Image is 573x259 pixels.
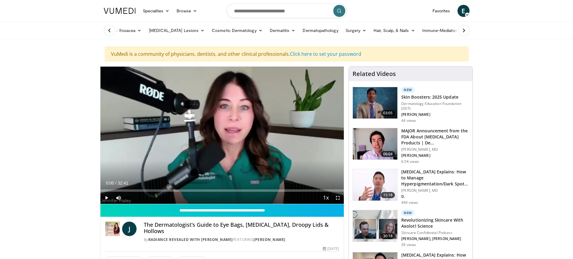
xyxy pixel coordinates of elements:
[106,181,114,185] span: 0:00
[381,192,395,198] span: 15:18
[381,110,395,116] span: 03:05
[401,230,469,235] p: Skincare Confidential Podcast
[353,210,397,242] img: cf12e609-7d23-4524-9f23-a945e9ea013e.150x105_q85_crop-smart_upscale.jpg
[116,181,117,185] span: /
[401,87,414,93] p: New
[401,94,469,100] h3: Skin Boosters: 2025 Update
[381,233,395,239] span: 30:18
[401,112,469,117] p: [PERSON_NAME]
[353,210,469,247] a: 30:18 New Revolutionizing Skincare With Axolotl Science Skincare Confidential Podcast [PERSON_NAM...
[208,24,266,36] a: Cosmetic Dermatology
[401,118,416,123] p: 44 views
[457,5,470,17] a: E
[144,237,339,242] div: By FEATURING
[401,210,414,216] p: New
[112,192,125,204] button: Mute
[104,8,136,14] img: VuMedi Logo
[266,24,299,36] a: Dermatitis
[419,24,467,36] a: Immune-Mediated
[100,67,344,204] video-js: Video Player
[353,169,397,201] img: e1503c37-a13a-4aad-9ea8-1e9b5ff728e6.150x105_q85_crop-smart_upscale.jpg
[401,200,418,205] p: 494 views
[401,194,469,199] p: D.
[401,159,419,164] p: 6.5K views
[173,5,201,17] a: Browse
[381,151,395,157] span: 06:04
[401,242,416,247] p: 39 views
[401,169,469,187] h3: [MEDICAL_DATA] Explains: How to Manage Hyperpigmentation/Dark Spots o…
[290,51,361,57] a: Click here to set your password
[148,237,233,242] a: Radiance Revealed with [PERSON_NAME]
[122,222,137,236] a: J
[401,153,469,158] p: [PERSON_NAME]
[100,189,344,192] div: Progress Bar
[105,222,120,236] img: Radiance Revealed with Dr. Jen Haley
[332,192,344,204] button: Fullscreen
[299,24,342,36] a: Dermatopathology
[401,128,469,146] h3: MAJOR Announcement from the FDA About [MEDICAL_DATA] Products | De…
[323,246,339,251] div: [DATE]
[320,192,332,204] button: Playback Rate
[144,222,339,235] h4: The Dermatologist’s Guide to Eye Bags, [MEDICAL_DATA], Droopy Lids & Hollows
[353,70,396,77] h4: Related Videos
[105,46,469,62] div: VuMedi is a community of physicians, dentists, and other clinical professionals.
[145,24,208,36] a: [MEDICAL_DATA] Lesions
[353,128,397,160] img: b8d0b268-5ea7-42fe-a1b9-7495ab263df8.150x105_q85_crop-smart_upscale.jpg
[401,217,469,229] h3: Revolutionizing Skincare With Axolotl Science
[401,147,469,152] p: [PERSON_NAME], MD
[370,24,418,36] a: Hair, Scalp, & Nails
[353,128,469,164] a: 06:04 MAJOR Announcement from the FDA About [MEDICAL_DATA] Products | De… [PERSON_NAME], MD [PERS...
[342,24,370,36] a: Surgery
[353,87,469,123] a: 03:05 New Skin Boosters: 2025 Update Dermatology Education Foundation (DEF) [PERSON_NAME] 44 views
[139,5,173,17] a: Specialties
[254,237,285,242] a: [PERSON_NAME]
[353,169,469,205] a: 15:18 [MEDICAL_DATA] Explains: How to Manage Hyperpigmentation/Dark Spots o… [PERSON_NAME], MD D....
[118,181,128,185] span: 32:41
[401,236,469,241] p: [PERSON_NAME], [PERSON_NAME]
[401,188,469,193] p: [PERSON_NAME], MD
[226,4,347,18] input: Search topics, interventions
[401,101,469,111] p: Dermatology Education Foundation (DEF)
[100,192,112,204] button: Play
[429,5,454,17] a: Favorites
[353,87,397,118] img: 5d8405b0-0c3f-45ed-8b2f-ed15b0244802.150x105_q85_crop-smart_upscale.jpg
[100,24,145,36] a: Acne & Rosacea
